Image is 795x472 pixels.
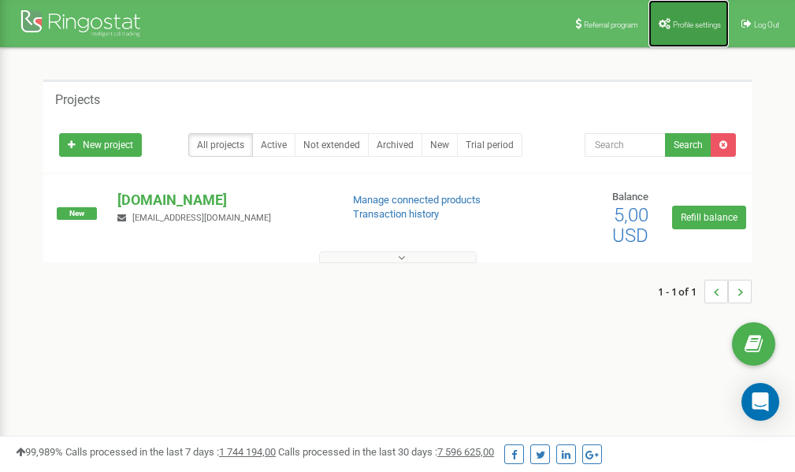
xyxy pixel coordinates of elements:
[585,133,666,157] input: Search
[278,446,494,458] span: Calls processed in the last 30 days :
[754,20,779,29] span: Log Out
[188,133,253,157] a: All projects
[437,446,494,458] u: 7 596 625,00
[457,133,522,157] a: Trial period
[673,20,721,29] span: Profile settings
[65,446,276,458] span: Calls processed in the last 7 days :
[252,133,295,157] a: Active
[219,446,276,458] u: 1 744 194,00
[353,194,481,206] a: Manage connected products
[584,20,638,29] span: Referral program
[59,133,142,157] a: New project
[658,280,704,303] span: 1 - 1 of 1
[422,133,458,157] a: New
[368,133,422,157] a: Archived
[658,264,752,319] nav: ...
[353,208,439,220] a: Transaction history
[117,190,327,210] p: [DOMAIN_NAME]
[612,191,648,203] span: Balance
[55,93,100,107] h5: Projects
[665,133,711,157] button: Search
[295,133,369,157] a: Not extended
[16,446,63,458] span: 99,989%
[57,207,97,220] span: New
[672,206,746,229] a: Refill balance
[612,204,648,247] span: 5,00 USD
[132,213,271,223] span: [EMAIL_ADDRESS][DOMAIN_NAME]
[741,383,779,421] div: Open Intercom Messenger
